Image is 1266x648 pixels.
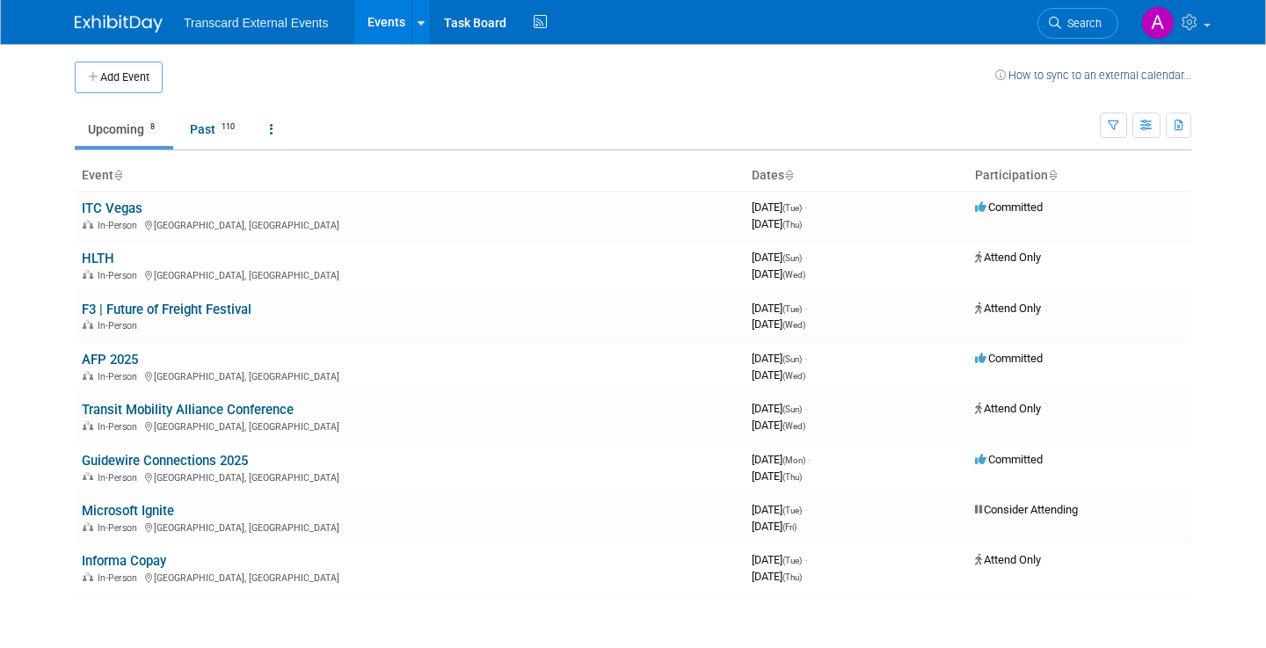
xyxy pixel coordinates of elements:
a: Search [1037,8,1118,39]
span: In-Person [98,572,142,584]
span: (Tue) [782,506,802,515]
span: (Fri) [782,522,797,532]
a: Microsoft Ignite [82,503,174,519]
div: [GEOGRAPHIC_DATA], [GEOGRAPHIC_DATA] [82,368,738,382]
span: - [804,553,807,566]
span: [DATE] [752,317,805,331]
span: Transcard External Events [184,16,328,30]
div: [GEOGRAPHIC_DATA], [GEOGRAPHIC_DATA] [82,570,738,584]
a: Upcoming8 [75,113,173,146]
span: Attend Only [975,553,1041,566]
span: (Thu) [782,572,802,582]
span: Attend Only [975,302,1041,315]
span: (Tue) [782,304,802,314]
span: (Wed) [782,371,805,381]
span: In-Person [98,270,142,281]
span: (Thu) [782,472,802,482]
a: Sort by Start Date [784,168,793,182]
div: [GEOGRAPHIC_DATA], [GEOGRAPHIC_DATA] [82,419,738,433]
span: (Sun) [782,354,802,364]
span: (Wed) [782,421,805,431]
span: - [804,251,807,264]
span: (Wed) [782,320,805,330]
div: [GEOGRAPHIC_DATA], [GEOGRAPHIC_DATA] [82,520,738,534]
span: Committed [975,352,1043,365]
span: Attend Only [975,402,1041,415]
span: Committed [975,453,1043,466]
span: [DATE] [752,251,807,264]
span: [DATE] [752,302,807,315]
a: Informa Copay [82,553,166,569]
img: In-Person Event [83,320,93,329]
span: Search [1061,17,1102,30]
span: - [804,200,807,214]
span: - [804,302,807,315]
span: [DATE] [752,553,807,566]
img: In-Person Event [83,371,93,380]
span: 8 [145,120,160,134]
span: In-Person [98,472,142,484]
span: - [808,453,811,466]
img: In-Person Event [83,421,93,430]
span: - [804,503,807,516]
span: (Mon) [782,455,805,465]
span: 110 [216,120,240,134]
span: [DATE] [752,453,811,466]
span: (Tue) [782,203,802,213]
a: HLTH [82,251,114,266]
div: [GEOGRAPHIC_DATA], [GEOGRAPHIC_DATA] [82,267,738,281]
a: Sort by Participation Type [1048,168,1057,182]
a: Guidewire Connections 2025 [82,453,248,469]
span: [DATE] [752,217,802,230]
button: Add Event [75,62,163,93]
img: Ana Brahuta [1141,6,1175,40]
div: [GEOGRAPHIC_DATA], [GEOGRAPHIC_DATA] [82,470,738,484]
span: (Tue) [782,556,802,565]
span: [DATE] [752,267,805,280]
img: In-Person Event [83,522,93,531]
span: In-Person [98,220,142,231]
span: Attend Only [975,251,1041,264]
span: (Thu) [782,220,802,229]
a: Past110 [177,113,253,146]
span: In-Person [98,522,142,534]
span: In-Person [98,421,142,433]
span: - [804,352,807,365]
img: In-Person Event [83,572,93,581]
img: In-Person Event [83,472,93,481]
span: In-Person [98,320,142,331]
a: ITC Vegas [82,200,142,216]
span: [DATE] [752,520,797,533]
div: [GEOGRAPHIC_DATA], [GEOGRAPHIC_DATA] [82,217,738,231]
span: - [804,402,807,415]
th: Event [75,161,745,191]
span: [DATE] [752,570,802,583]
th: Participation [968,161,1191,191]
img: In-Person Event [83,270,93,279]
span: Consider Attending [975,503,1078,516]
span: Committed [975,200,1043,214]
th: Dates [745,161,968,191]
a: How to sync to an external calendar... [995,69,1191,82]
span: (Wed) [782,270,805,280]
span: [DATE] [752,419,805,432]
span: [DATE] [752,352,807,365]
a: F3 | Future of Freight Festival [82,302,251,317]
a: Transit Mobility Alliance Conference [82,402,294,418]
span: [DATE] [752,503,807,516]
a: AFP 2025 [82,352,138,368]
span: (Sun) [782,404,802,414]
span: In-Person [98,371,142,382]
span: [DATE] [752,470,802,483]
span: [DATE] [752,200,807,214]
a: Sort by Event Name [113,168,122,182]
img: In-Person Event [83,220,93,229]
span: [DATE] [752,402,807,415]
img: ExhibitDay [75,15,163,33]
span: [DATE] [752,368,805,382]
span: (Sun) [782,253,802,263]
